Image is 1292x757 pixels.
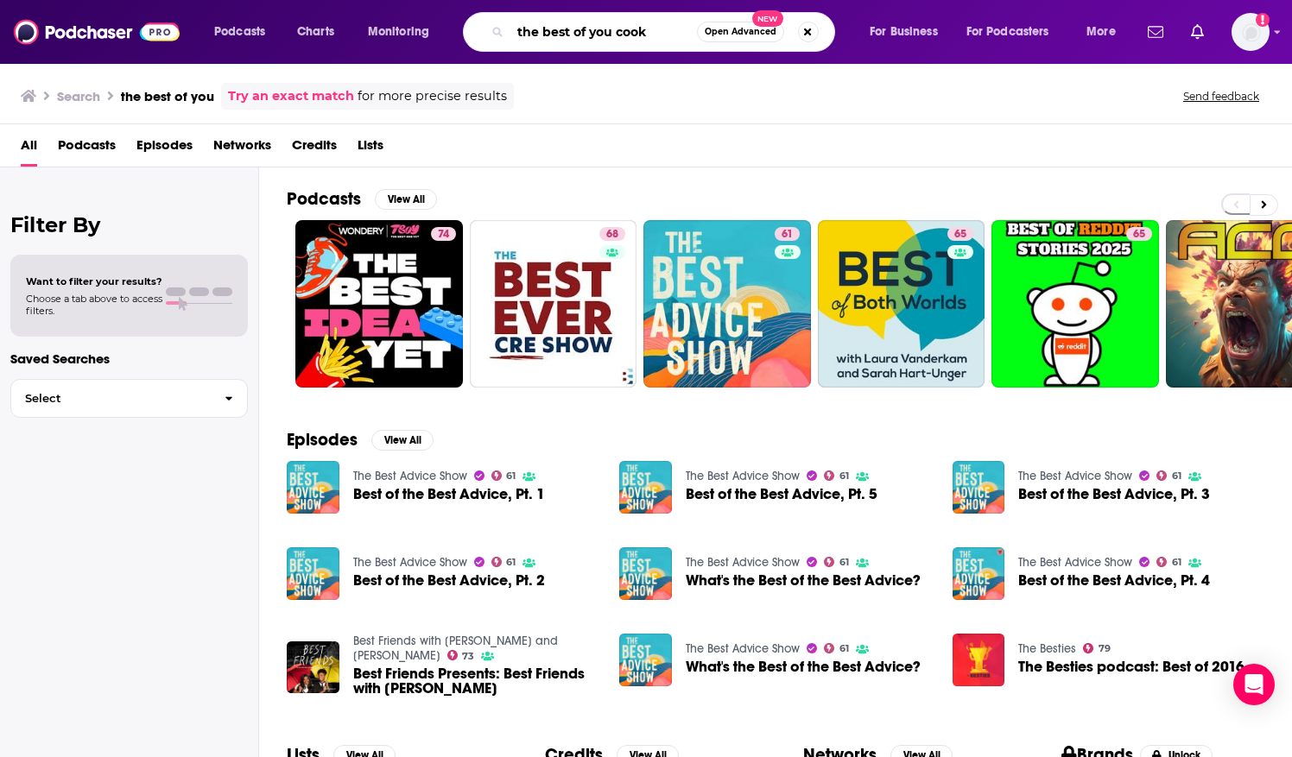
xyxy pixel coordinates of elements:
a: 65 [991,220,1159,388]
a: Best of the Best Advice, Pt. 3 [1018,487,1210,502]
span: For Business [870,20,938,44]
img: What's the Best of the Best Advice? [619,634,672,686]
span: 74 [438,226,449,243]
button: Send feedback [1178,89,1264,104]
a: 61 [491,557,516,567]
a: 61 [1156,470,1181,481]
span: Networks [213,131,271,167]
img: The Besties podcast: Best of 2016 [953,634,1005,686]
h2: Episodes [287,429,358,451]
h2: Filter By [10,212,248,237]
span: 65 [954,226,966,243]
a: The Best Advice Show [353,555,467,570]
span: 61 [506,472,516,480]
a: 68 [599,227,625,241]
img: Podchaser - Follow, Share and Rate Podcasts [14,16,180,48]
img: Best of the Best Advice, Pt. 3 [953,461,1005,514]
span: Select [11,393,211,404]
span: 68 [606,226,618,243]
input: Search podcasts, credits, & more... [510,18,697,46]
a: The Best Advice Show [686,469,800,483]
a: 61 [824,557,849,567]
button: open menu [858,18,959,46]
a: PodcastsView All [287,188,437,210]
span: Best Friends Presents: Best Friends with [PERSON_NAME] [353,666,599,696]
a: 61 [1156,557,1181,567]
span: 61 [839,645,849,653]
a: Best Friends with Nicole Byer and Sasheer Zamata [353,634,558,663]
button: open menu [356,18,452,46]
a: Best of the Best Advice, Pt. 1 [353,487,545,502]
button: Show profile menu [1232,13,1270,51]
a: The Best Advice Show [686,555,800,570]
img: Best Friends Presents: Best Friends with Jacob Wysocki [287,641,339,694]
a: Credits [292,131,337,167]
a: 61 [775,227,800,241]
span: More [1086,20,1116,44]
span: 73 [462,653,474,660]
a: What's the Best of the Best Advice? [619,547,672,600]
a: Best of the Best Advice, Pt. 2 [353,573,545,588]
a: Episodes [136,131,193,167]
a: All [21,131,37,167]
a: Best of the Best Advice, Pt. 5 [619,461,672,514]
span: New [752,10,783,27]
img: Best of the Best Advice, Pt. 1 [287,461,339,514]
a: What's the Best of the Best Advice? [686,659,921,674]
a: What's the Best of the Best Advice? [686,573,921,588]
a: The Besties [1018,641,1076,656]
a: 61 [824,643,849,653]
span: Monitoring [368,20,429,44]
button: Open AdvancedNew [697,22,784,42]
a: Try an exact match [228,86,354,106]
a: The Best Advice Show [1018,555,1132,570]
a: 61 [824,470,849,481]
div: Search podcasts, credits, & more... [479,12,852,52]
a: 61 [643,220,811,388]
button: open menu [955,18,1074,46]
a: 74 [295,220,463,388]
h2: Podcasts [287,188,361,210]
a: Best Friends Presents: Best Friends with Jacob Wysocki [353,666,599,696]
a: 74 [431,227,456,241]
button: View All [371,430,434,451]
span: 61 [506,558,516,566]
span: Want to filter your results? [26,275,162,287]
span: 61 [1172,558,1181,566]
span: Open Advanced [705,28,776,36]
div: Open Intercom Messenger [1233,664,1275,705]
span: Podcasts [58,131,116,167]
a: The Besties podcast: Best of 2016 [1018,659,1244,674]
a: Best of the Best Advice, Pt. 5 [686,487,877,502]
span: 61 [839,472,849,480]
button: Select [10,379,248,418]
a: 61 [491,470,516,481]
img: Best of the Best Advice, Pt. 2 [287,547,339,600]
span: 65 [1133,226,1145,243]
button: open menu [202,18,288,46]
a: 68 [470,220,637,388]
h3: the best of you [121,88,214,104]
h3: Search [57,88,100,104]
a: The Best Advice Show [353,469,467,483]
span: 61 [782,226,793,243]
a: The Best Advice Show [686,641,800,656]
a: EpisodesView All [287,429,434,451]
a: 65 [1126,227,1152,241]
span: 61 [1172,472,1181,480]
span: Lists [358,131,383,167]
